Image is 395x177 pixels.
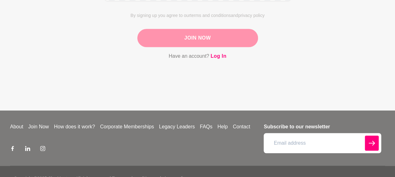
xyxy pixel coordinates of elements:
input: Email address [264,133,381,153]
a: Corporate Memberships [97,123,156,131]
a: Contact [230,123,253,131]
a: Instagram [40,146,45,153]
a: Help [215,123,230,131]
a: Legacy Leaders [156,123,197,131]
a: Log In [211,52,226,60]
a: LinkedIn [25,146,30,153]
a: FAQs [197,123,215,131]
a: About [8,123,26,131]
a: How does it work? [52,123,98,131]
p: By signing up you agree to our and [105,12,291,19]
span: privacy policy [238,13,265,18]
h4: Subscribe to our newsletter [264,123,381,131]
span: terms and conditions [190,13,231,18]
p: Have an account? [105,52,291,60]
a: Join Now [26,123,52,131]
a: Facebook [10,146,15,153]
